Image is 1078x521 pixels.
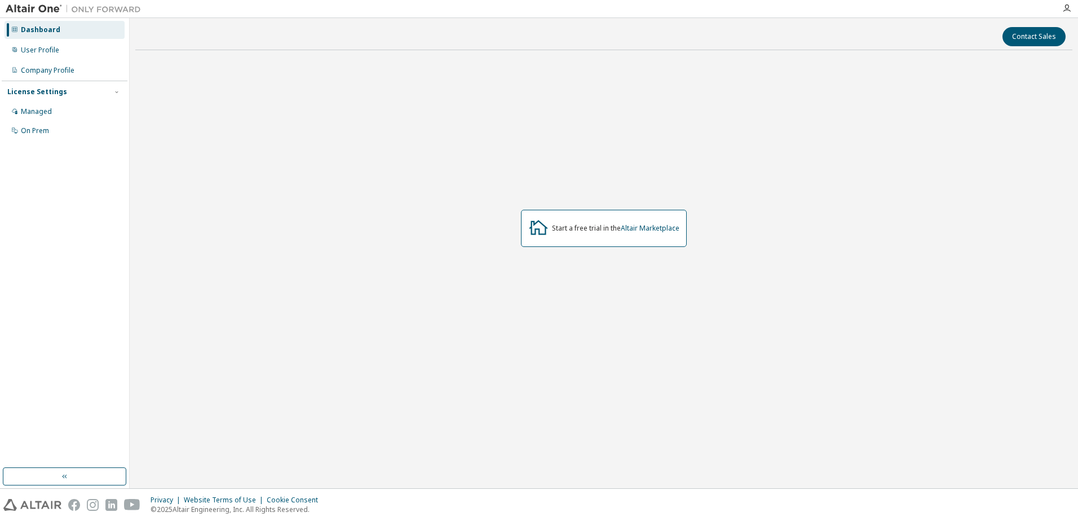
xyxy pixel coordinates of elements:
div: Website Terms of Use [184,496,267,505]
div: License Settings [7,87,67,96]
img: youtube.svg [124,499,140,511]
img: Altair One [6,3,147,15]
img: linkedin.svg [105,499,117,511]
div: Start a free trial in the [552,224,679,233]
div: User Profile [21,46,59,55]
p: © 2025 Altair Engineering, Inc. All Rights Reserved. [151,505,325,514]
img: altair_logo.svg [3,499,61,511]
img: instagram.svg [87,499,99,511]
button: Contact Sales [1002,27,1066,46]
div: Privacy [151,496,184,505]
img: facebook.svg [68,499,80,511]
div: Company Profile [21,66,74,75]
div: Managed [21,107,52,116]
div: On Prem [21,126,49,135]
div: Dashboard [21,25,60,34]
a: Altair Marketplace [621,223,679,233]
div: Cookie Consent [267,496,325,505]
